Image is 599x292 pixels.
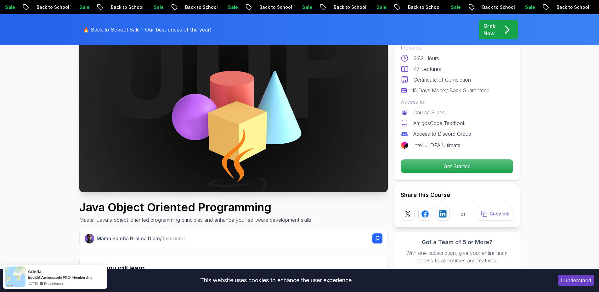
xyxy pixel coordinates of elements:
[163,235,185,242] span: Instructor
[413,109,445,116] p: Course Slides
[414,65,441,73] p: 47 Lectures
[207,4,250,10] p: Back to School
[547,4,567,10] p: Sale
[401,44,513,51] p: Includes:
[430,4,473,10] p: Back to School
[356,4,398,10] p: Back to School
[133,4,176,10] p: Back to School
[461,210,466,218] p: or
[401,98,513,106] p: Access to:
[401,141,408,149] img: jetbrains logo
[27,4,47,10] p: Sale
[97,235,185,242] p: Mama Samba Braima Djalo /
[504,4,547,10] p: Back to School
[87,264,380,272] h2: What you will learn
[401,238,513,247] h3: Got a Team of 5 or More?
[44,281,64,286] a: ProveSource
[79,216,313,224] p: Master Java's object-oriented programming principles and enhance your software development skills.
[490,211,509,217] p: Copy link
[558,275,594,286] button: Accept cookies
[473,4,493,10] p: Sale
[250,4,270,10] p: Sale
[412,87,489,94] p: 15 Days Money Back Guaranteed
[28,269,42,274] span: Adella
[413,141,461,149] p: IntelliJ IDEA Ultimate
[79,19,388,192] img: java-object-oriented-programming_thumbnail
[401,267,513,274] a: Check our Business Plan
[324,4,344,10] p: Sale
[176,4,196,10] p: Sale
[413,130,471,138] p: Access to Discord Group
[483,22,496,37] p: Grab Now
[79,201,313,214] h1: Java Object Oriented Programming
[398,4,419,10] p: Sale
[281,4,324,10] p: Back to School
[83,26,211,33] p: 🔥 Back to School Sale - Our best prices of the year!
[5,266,25,287] img: provesource social proof notification image
[414,54,439,62] p: 2.82 Hours
[477,207,513,221] button: Copy link
[59,4,101,10] p: Back to School
[101,4,121,10] p: Sale
[5,273,548,287] div: This website uses cookies to enhance the user experience.
[413,119,466,127] p: AmigosCode Textbook
[401,159,513,173] p: Get Started
[401,249,513,264] p: With one subscription, give your entire team access to all courses and features.
[85,234,94,243] img: Nelson Djalo
[28,275,41,280] span: Bought
[401,159,513,174] button: Get Started
[401,191,513,199] h2: Share this Course
[28,281,38,286] span: [DATE]
[414,76,471,83] p: Certificate of Completion
[41,275,93,280] a: Amigoscode PRO Membership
